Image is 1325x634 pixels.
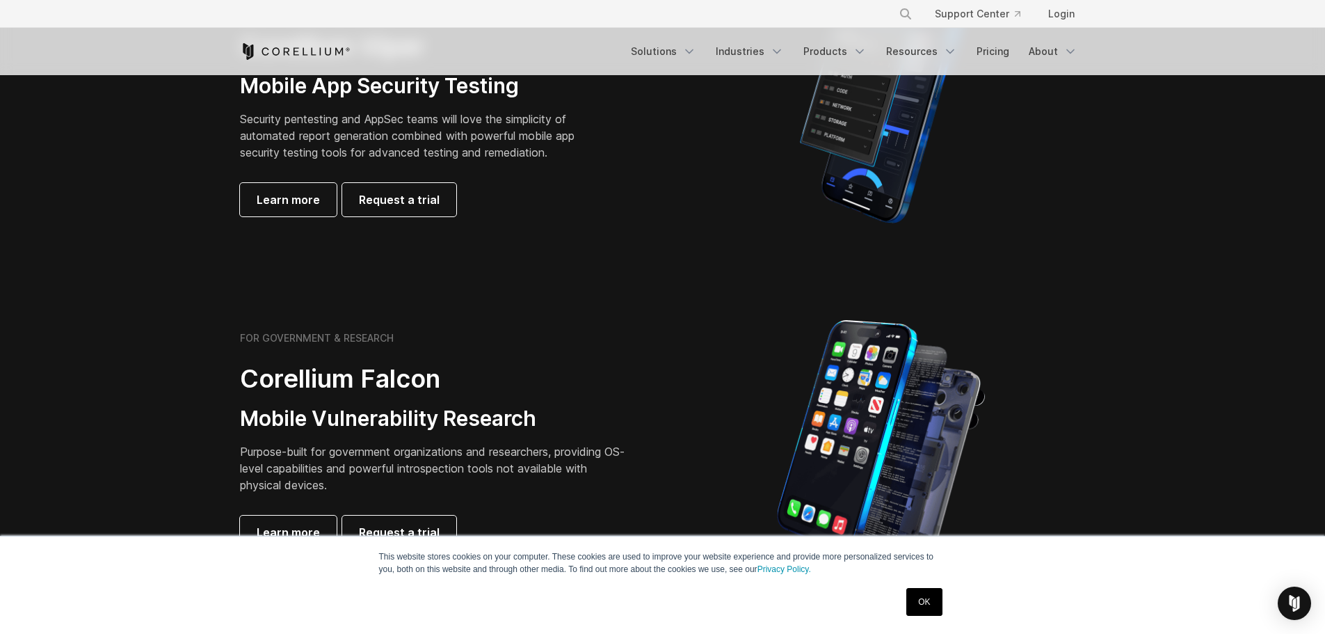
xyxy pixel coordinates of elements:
div: Navigation Menu [623,39,1086,64]
a: OK [906,588,942,616]
a: Solutions [623,39,705,64]
p: Purpose-built for government organizations and researchers, providing OS-level capabilities and p... [240,443,629,493]
h3: Mobile App Security Testing [240,73,596,100]
span: Request a trial [359,191,440,208]
h3: Mobile Vulnerability Research [240,406,629,432]
div: Open Intercom Messenger [1278,587,1311,620]
a: Industries [707,39,792,64]
img: iPhone model separated into the mechanics used to build the physical device. [776,319,986,562]
p: Security pentesting and AppSec teams will love the simplicity of automated report generation comb... [240,111,596,161]
a: Request a trial [342,516,456,549]
a: About [1020,39,1086,64]
a: Privacy Policy. [757,564,811,574]
span: Learn more [257,191,320,208]
p: This website stores cookies on your computer. These cookies are used to improve your website expe... [379,550,947,576]
button: Search [893,1,918,26]
div: Navigation Menu [882,1,1086,26]
span: Learn more [257,524,320,541]
a: Learn more [240,183,337,216]
a: Pricing [968,39,1018,64]
a: Corellium Home [240,43,351,60]
a: Request a trial [342,183,456,216]
a: Login [1037,1,1086,26]
a: Products [795,39,875,64]
span: Request a trial [359,524,440,541]
h6: FOR GOVERNMENT & RESEARCH [240,332,394,344]
a: Support Center [924,1,1031,26]
a: Learn more [240,516,337,549]
a: Resources [878,39,965,64]
h2: Corellium Falcon [240,363,629,395]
